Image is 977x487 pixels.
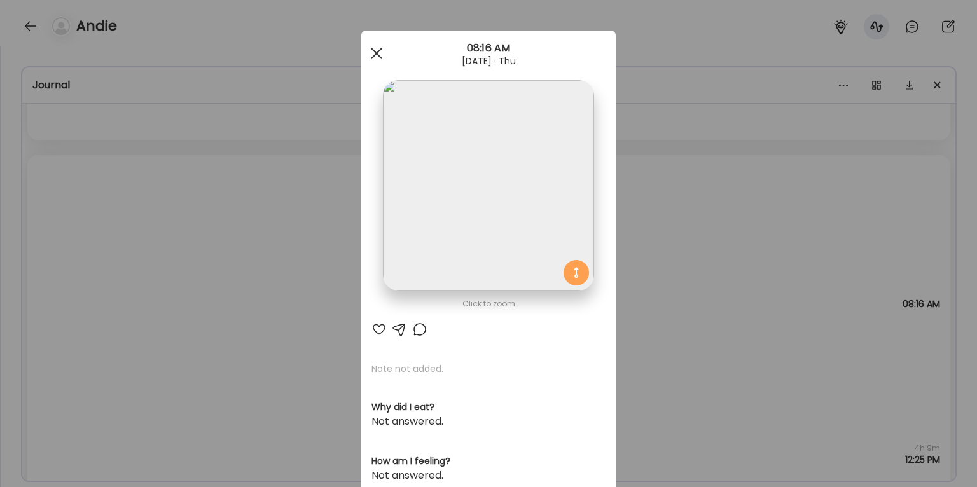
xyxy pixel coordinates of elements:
[371,455,606,468] h3: How am I feeling?
[371,468,606,483] div: Not answered.
[371,296,606,312] div: Click to zoom
[371,362,606,375] p: Note not added.
[371,401,606,414] h3: Why did I eat?
[371,414,606,429] div: Not answered.
[361,56,616,66] div: [DATE] · Thu
[361,41,616,56] div: 08:16 AM
[383,80,593,291] img: images%2FLhXJ2XjecoUbl0IZTL6cplxnLu03%2Fo0hxOeTeHr2TbQroX2u2%2FaSnQVKwjr5nlNBJLGnXl_1080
